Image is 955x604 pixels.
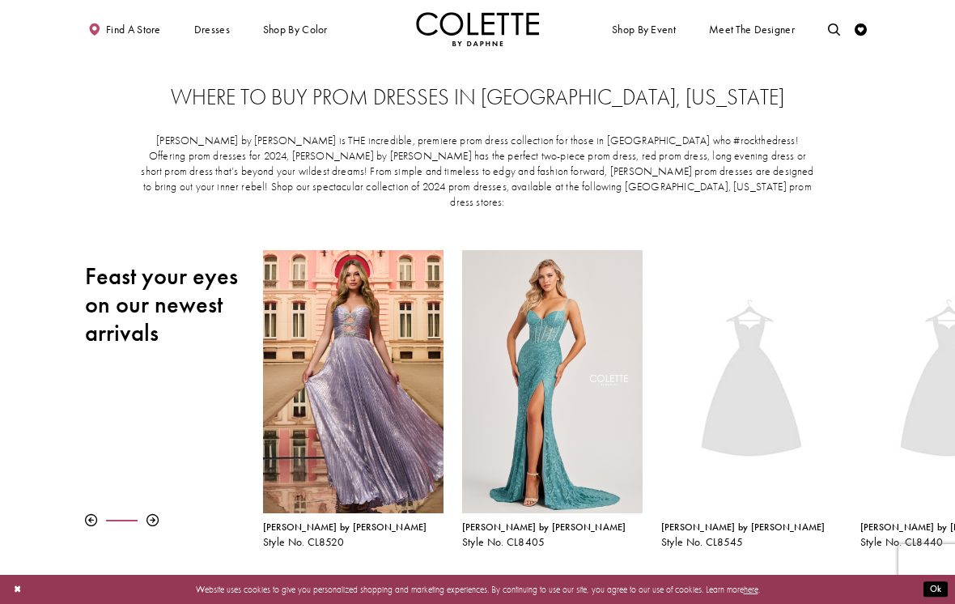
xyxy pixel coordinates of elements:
span: Shop By Event [609,12,678,46]
a: Visit Home Page [416,12,539,46]
a: Visit Colette by Daphne Style No. CL8520 Page [263,250,444,513]
span: [PERSON_NAME] by [PERSON_NAME] [263,521,427,534]
a: Toggle search [825,12,843,46]
a: here [744,584,758,595]
div: Colette by Daphne Style No. CL8520 [263,522,444,548]
span: Find a store [106,23,161,36]
span: Dresses [191,12,233,46]
div: Colette by Daphne Style No. CL8520 [253,241,452,558]
h2: Feast your eyes on our newest arrivals [85,262,244,347]
a: Visit Colette by Daphne Style No. CL8545 Page [661,250,842,513]
span: Shop by color [260,12,330,46]
span: Shop By Event [612,23,676,36]
a: Meet the designer [706,12,798,46]
button: Close Dialog [7,579,28,601]
span: Meet the designer [709,23,795,36]
button: Submit Dialog [923,582,948,598]
img: Colette by Daphne [416,12,539,46]
div: Colette by Daphne Style No. CL8405 [452,241,652,558]
span: [PERSON_NAME] by [PERSON_NAME] [661,521,826,534]
div: Colette by Daphne Style No. CL8545 [652,241,851,558]
p: [PERSON_NAME] by [PERSON_NAME] is THE incredible, premiere prom dress collection for those in [GE... [139,134,817,211]
span: Style No. CL8520 [263,535,345,549]
span: Style No. CL8545 [661,535,744,549]
span: Shop by color [263,23,328,36]
span: [PERSON_NAME] by [PERSON_NAME] [462,521,626,534]
a: Find a store [85,12,163,46]
a: Visit Colette by Daphne Style No. CL8405 Page [462,250,643,513]
span: Dresses [194,23,230,36]
div: Colette by Daphne Style No. CL8405 [462,522,643,548]
span: Style No. CL8405 [462,535,545,549]
span: Style No. CL8440 [860,535,944,549]
h2: Where to buy prom dresses in [GEOGRAPHIC_DATA], [US_STATE] [109,85,845,109]
a: Check Wishlist [851,12,870,46]
div: Colette by Daphne Style No. CL8545 [661,522,842,548]
p: Website uses cookies to give you personalized shopping and marketing experiences. By continuing t... [88,581,867,598]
